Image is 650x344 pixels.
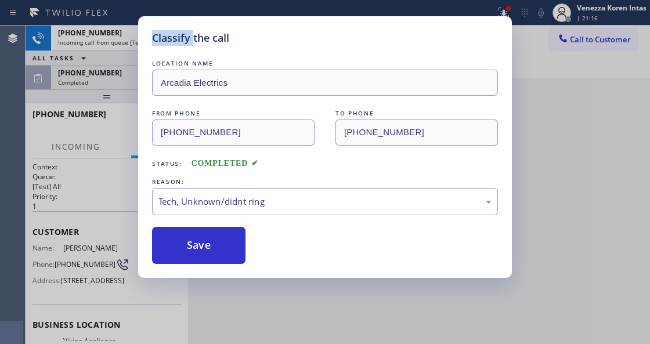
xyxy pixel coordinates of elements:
div: REASON: [152,176,498,188]
input: From phone [152,120,315,146]
span: COMPLETED [192,159,259,168]
div: FROM PHONE [152,107,315,120]
span: Status: [152,160,182,168]
button: Save [152,227,245,264]
h5: Classify the call [152,30,229,46]
input: To phone [335,120,498,146]
div: Tech, Unknown/didnt ring [158,195,492,208]
div: TO PHONE [335,107,498,120]
div: LOCATION NAME [152,57,498,70]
